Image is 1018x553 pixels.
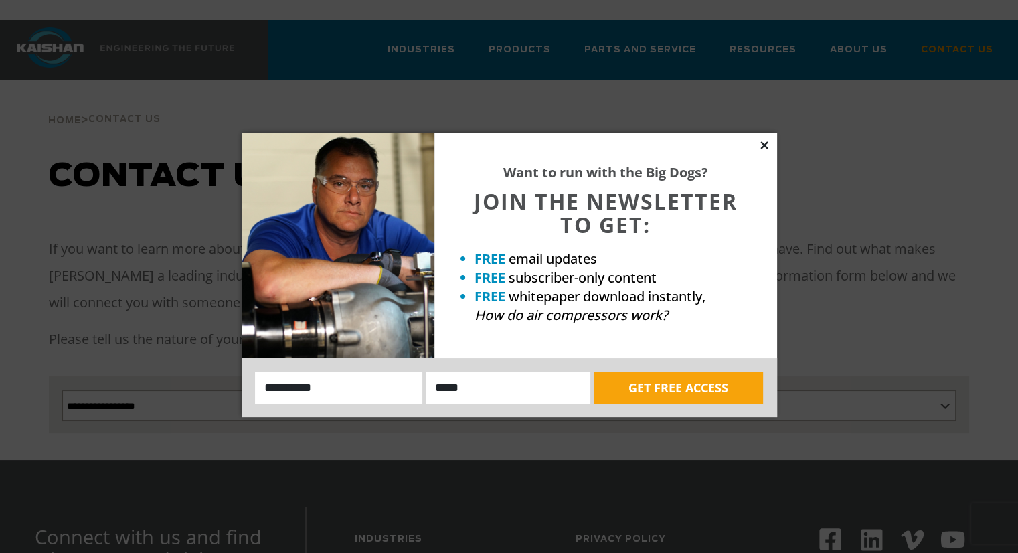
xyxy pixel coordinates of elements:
span: JOIN THE NEWSLETTER TO GET: [474,187,738,239]
strong: FREE [475,250,505,268]
button: Close [758,139,770,151]
strong: FREE [475,287,505,305]
input: Name: [255,372,423,404]
strong: FREE [475,268,505,287]
strong: Want to run with the Big Dogs? [503,163,708,181]
span: whitepaper download instantly, [509,287,705,305]
input: Email [426,372,590,404]
em: How do air compressors work? [475,306,668,324]
button: GET FREE ACCESS [594,372,763,404]
span: email updates [509,250,597,268]
span: subscriber-only content [509,268,657,287]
